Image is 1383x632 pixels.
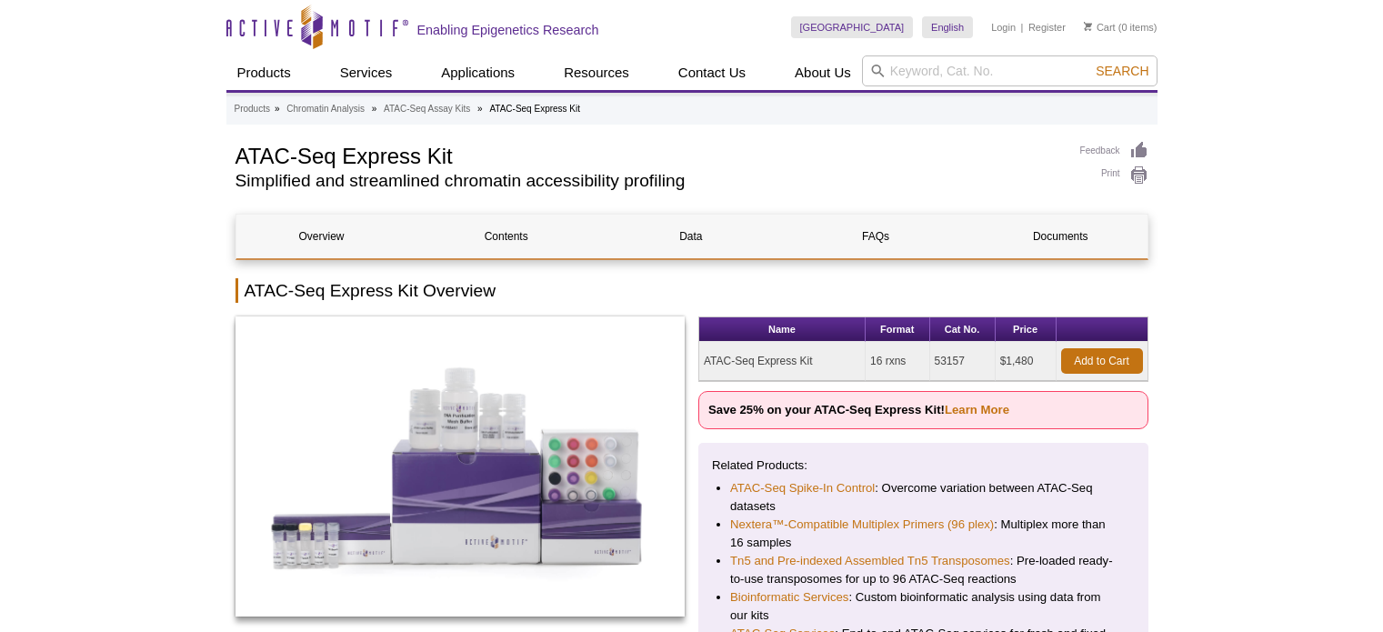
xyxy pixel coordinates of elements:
button: Search [1090,63,1154,79]
a: ATAC-Seq Assay Kits [384,101,470,117]
a: Print [1080,166,1148,186]
a: Chromatin Analysis [286,101,365,117]
td: $1,480 [996,342,1057,381]
li: | [1021,16,1024,38]
a: Bioinformatic Services [730,588,848,607]
th: Cat No. [930,317,996,342]
a: Contents [421,215,592,258]
a: FAQs [790,215,961,258]
li: ATAC-Seq Express Kit [489,104,580,114]
li: : Overcome variation between ATAC-Seq datasets [730,479,1117,516]
h1: ATAC-Seq Express Kit [236,141,1062,168]
img: ATAC-Seq Express Kit [236,316,686,617]
h2: ATAC-Seq Express Kit Overview [236,278,1148,303]
a: Products [226,55,302,90]
a: Cart [1084,21,1116,34]
th: Format [866,317,930,342]
th: Name [699,317,866,342]
td: ATAC-Seq Express Kit [699,342,866,381]
a: Learn More [945,403,1009,416]
li: » [275,104,280,114]
li: » [372,104,377,114]
h2: Simplified and streamlined chromatin accessibility profiling [236,173,1062,189]
li: : Custom bioinformatic analysis using data from our kits [730,588,1117,625]
strong: Save 25% on your ATAC-Seq Express Kit! [708,403,1009,416]
a: Applications [430,55,526,90]
a: Register [1028,21,1066,34]
img: Your Cart [1084,22,1092,31]
a: Overview [236,215,407,258]
a: Add to Cart [1061,348,1143,374]
a: Contact Us [667,55,757,90]
h2: Enabling Epigenetics Research [417,22,599,38]
a: Feedback [1080,141,1148,161]
input: Keyword, Cat. No. [862,55,1158,86]
a: Resources [553,55,640,90]
a: Documents [975,215,1146,258]
td: 53157 [930,342,996,381]
a: ATAC-Seq Spike-In Control [730,479,875,497]
th: Price [996,317,1057,342]
a: [GEOGRAPHIC_DATA] [791,16,914,38]
a: Nextera™-Compatible Multiplex Primers (96 plex) [730,516,994,534]
p: Related Products: [712,456,1135,475]
a: Tn5 and Pre-indexed Assembled Tn5 Transposomes [730,552,1010,570]
a: Products [235,101,270,117]
a: Data [606,215,777,258]
span: Search [1096,64,1148,78]
a: Login [991,21,1016,34]
li: (0 items) [1084,16,1158,38]
a: Services [329,55,404,90]
a: English [922,16,973,38]
li: » [477,104,483,114]
td: 16 rxns [866,342,930,381]
li: : Pre-loaded ready-to-use transposomes for up to 96 ATAC-Seq reactions [730,552,1117,588]
li: : Multiplex more than 16 samples [730,516,1117,552]
a: About Us [784,55,862,90]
